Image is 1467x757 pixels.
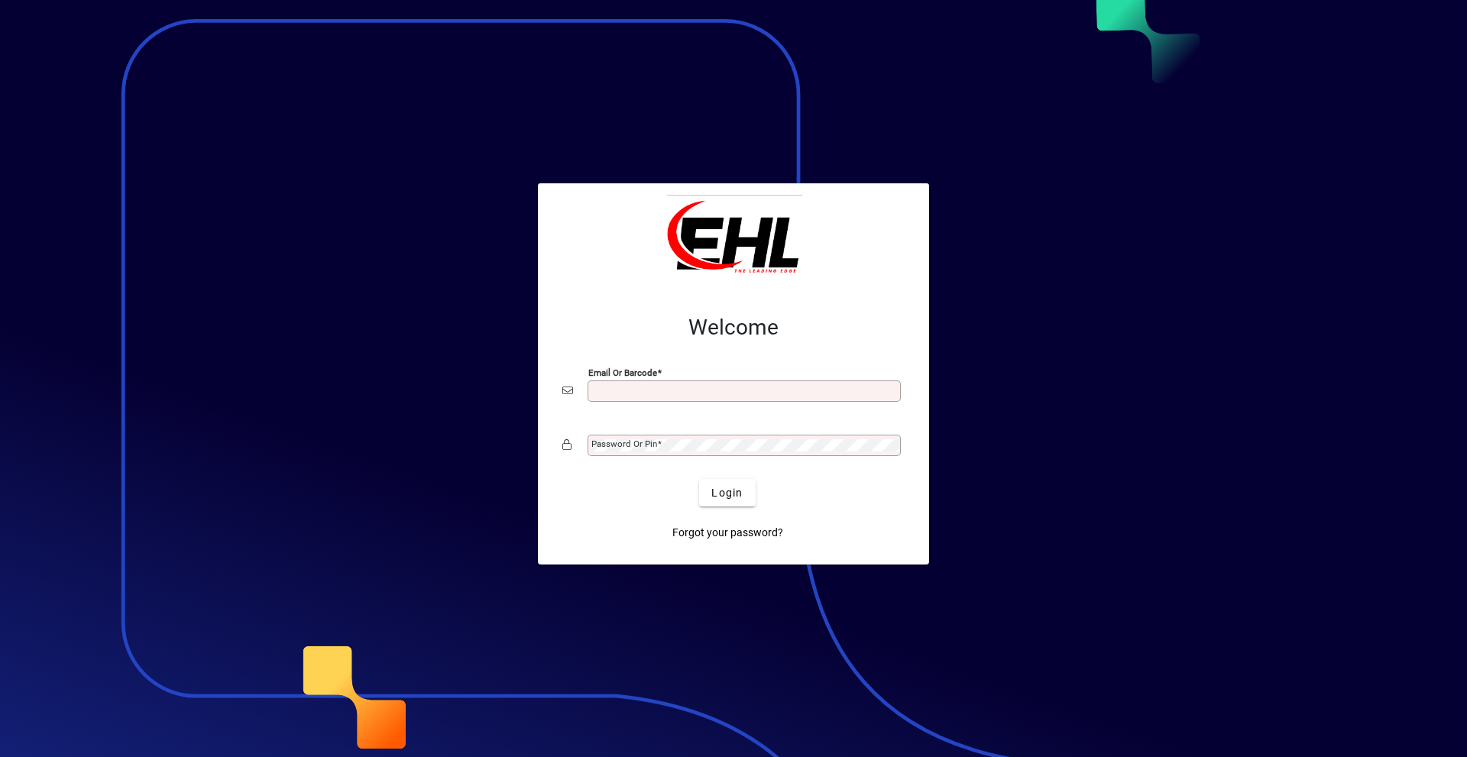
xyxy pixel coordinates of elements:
span: Forgot your password? [672,525,783,541]
mat-label: Email or Barcode [588,367,657,378]
button: Login [699,479,755,506]
a: Forgot your password? [666,519,789,546]
mat-label: Password or Pin [591,438,657,449]
span: Login [711,485,743,501]
h2: Welcome [562,315,905,341]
